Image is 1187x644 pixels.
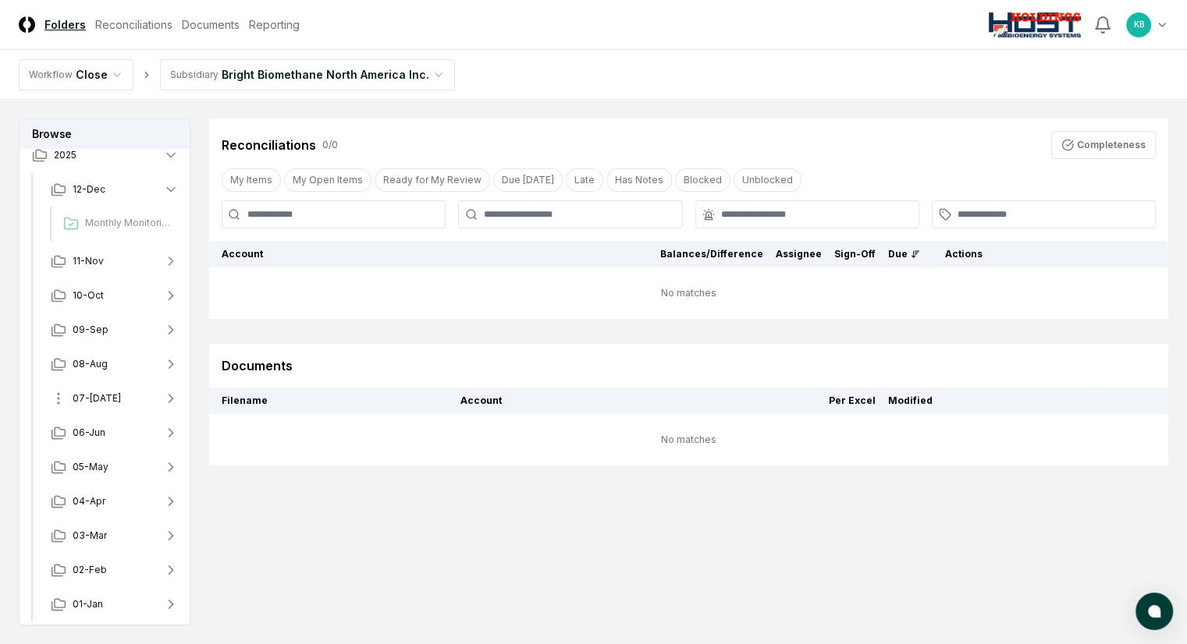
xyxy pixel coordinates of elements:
[73,494,105,508] span: 04-Apr
[38,278,191,313] button: 10-Oct
[54,148,76,162] span: 2025
[425,241,769,267] th: Balances/Difference
[38,313,191,347] button: 09-Sep
[493,168,563,192] button: Due Today
[222,168,281,192] button: My Items
[606,168,672,192] button: Has Notes
[20,119,190,148] h3: Browse
[454,387,658,414] th: Account
[375,168,490,192] button: Ready for My Review
[888,247,920,261] div: Due
[38,587,191,621] button: 01-Jan
[1134,19,1144,30] span: KB
[38,244,191,278] button: 11-Nov
[828,241,882,267] th: Sign-Off
[658,387,882,414] th: Per Excel
[29,68,73,82] div: Workflow
[38,347,191,381] button: 08-Aug
[38,553,191,587] button: 02-Feb
[38,450,191,484] button: 05-May
[38,416,191,450] button: 06-Jun
[882,387,1097,414] th: Modified
[222,136,316,154] div: Reconciliations
[85,216,172,230] span: Monthly Monitoring
[249,16,300,33] a: Reporting
[209,267,1168,319] td: No matches
[38,207,191,244] div: 12-Dec
[73,288,104,303] span: 10-Oct
[19,16,35,33] img: Logo
[57,210,179,238] a: Monthly Monitoring
[170,68,219,82] div: Subsidiary
[38,484,191,518] button: 04-Apr
[73,597,103,611] span: 01-Jan
[933,247,1156,261] div: Actions
[73,460,108,474] span: 05-May
[20,172,191,625] div: 2025
[20,138,191,172] button: 2025
[182,16,240,33] a: Documents
[38,172,191,207] button: 12-Dec
[73,323,108,337] span: 09-Sep
[222,356,293,375] div: Documents
[1135,593,1173,630] button: atlas-launcher
[73,182,105,196] span: 12-Dec
[1051,131,1156,159] button: Completeness
[73,391,121,405] span: 07-[DATE]
[284,168,371,192] button: My Open Items
[222,247,419,261] div: Account
[73,563,107,577] span: 02-Feb
[734,168,801,192] button: Unblocked
[322,138,338,152] div: 0 / 0
[38,381,191,416] button: 07-[DATE]
[73,529,107,543] span: 03-Mar
[73,426,105,440] span: 06-Jun
[989,12,1082,37] img: Host NA Holdings logo
[1125,11,1153,39] button: KB
[38,518,191,553] button: 03-Mar
[73,254,104,268] span: 11-Nov
[19,59,455,90] nav: breadcrumb
[44,16,86,33] a: Folders
[675,168,730,192] button: Blocked
[95,16,172,33] a: Reconciliations
[769,241,828,267] th: Assignee
[209,387,454,414] th: Filename
[209,414,1168,465] td: No matches
[566,168,603,192] button: Late
[73,357,108,371] span: 08-Aug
